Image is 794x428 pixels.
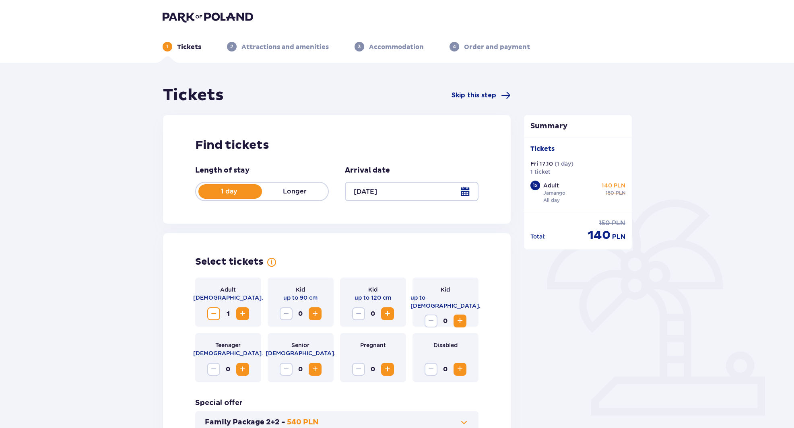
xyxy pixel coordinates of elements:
span: PLN [616,189,625,197]
h2: Select tickets [195,256,264,268]
p: Senior [291,341,309,349]
p: Accommodation [369,43,424,51]
button: Increase [454,363,466,376]
p: up to 90 cm [283,294,318,302]
p: Tickets [177,43,201,51]
img: Park of Poland logo [163,11,253,23]
div: 1Tickets [163,42,201,51]
p: Kid [441,286,450,294]
p: 1 [166,43,168,50]
p: Longer [262,187,328,196]
button: Decrease [207,307,220,320]
span: PLN [612,219,625,228]
span: 0 [294,363,307,376]
p: 140 PLN [602,181,625,189]
p: Attractions and amenities [241,43,329,51]
p: Adult [543,181,559,189]
span: Skip this step [452,91,496,100]
span: 0 [439,363,452,376]
button: Increase [381,363,394,376]
h2: Find tickets [195,138,479,153]
h3: Special offer [195,398,243,408]
p: [DEMOGRAPHIC_DATA]. [266,349,336,357]
div: 3Accommodation [355,42,424,51]
button: Decrease [280,307,293,320]
button: Increase [454,315,466,327]
button: Decrease [352,307,365,320]
p: up to 120 cm [355,294,391,302]
p: Teenager [215,341,241,349]
p: 3 [358,43,361,50]
p: [DEMOGRAPHIC_DATA]. [193,294,263,302]
button: Increase [309,363,322,376]
span: PLN [612,233,625,241]
button: Increase [236,363,249,376]
p: Jamango [543,189,565,197]
span: 0 [439,315,452,327]
button: Decrease [207,363,220,376]
p: Tickets [530,144,555,153]
span: 150 [606,189,614,197]
p: 1 ticket [530,168,551,176]
p: Fri 17.10 [530,160,553,168]
p: 4 [453,43,456,50]
p: Length of stay [195,166,250,175]
h1: Tickets [163,85,224,105]
p: Total : [530,233,546,241]
span: 150 [599,219,610,228]
p: Adult [220,286,236,294]
span: 0 [367,307,379,320]
button: Increase [381,307,394,320]
p: Disabled [433,341,458,349]
span: 0 [367,363,379,376]
p: Order and payment [464,43,530,51]
button: Increase [236,307,249,320]
p: Family Package 2+2 - [205,418,285,427]
p: up to [DEMOGRAPHIC_DATA]. [410,294,481,310]
p: 2 [230,43,233,50]
div: 2Attractions and amenities [227,42,329,51]
span: 1 [222,307,235,320]
span: 0 [222,363,235,376]
button: Decrease [352,363,365,376]
a: Skip this step [452,91,511,100]
button: Family Package 2+2 -540 PLN [205,418,469,427]
span: 140 [588,228,610,243]
p: ( 1 day ) [555,160,573,168]
button: Decrease [425,315,437,327]
p: 1 day [196,187,262,196]
p: 540 PLN [287,418,319,427]
div: 4Order and payment [450,42,530,51]
p: Kid [296,286,305,294]
p: Arrival date [345,166,390,175]
button: Decrease [425,363,437,376]
button: Increase [309,307,322,320]
p: Summary [524,121,632,131]
span: 0 [294,307,307,320]
p: [DEMOGRAPHIC_DATA]. [193,349,263,357]
p: Pregnant [360,341,386,349]
button: Decrease [280,363,293,376]
div: 1 x [530,181,540,190]
p: Kid [368,286,377,294]
p: All day [543,197,560,204]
